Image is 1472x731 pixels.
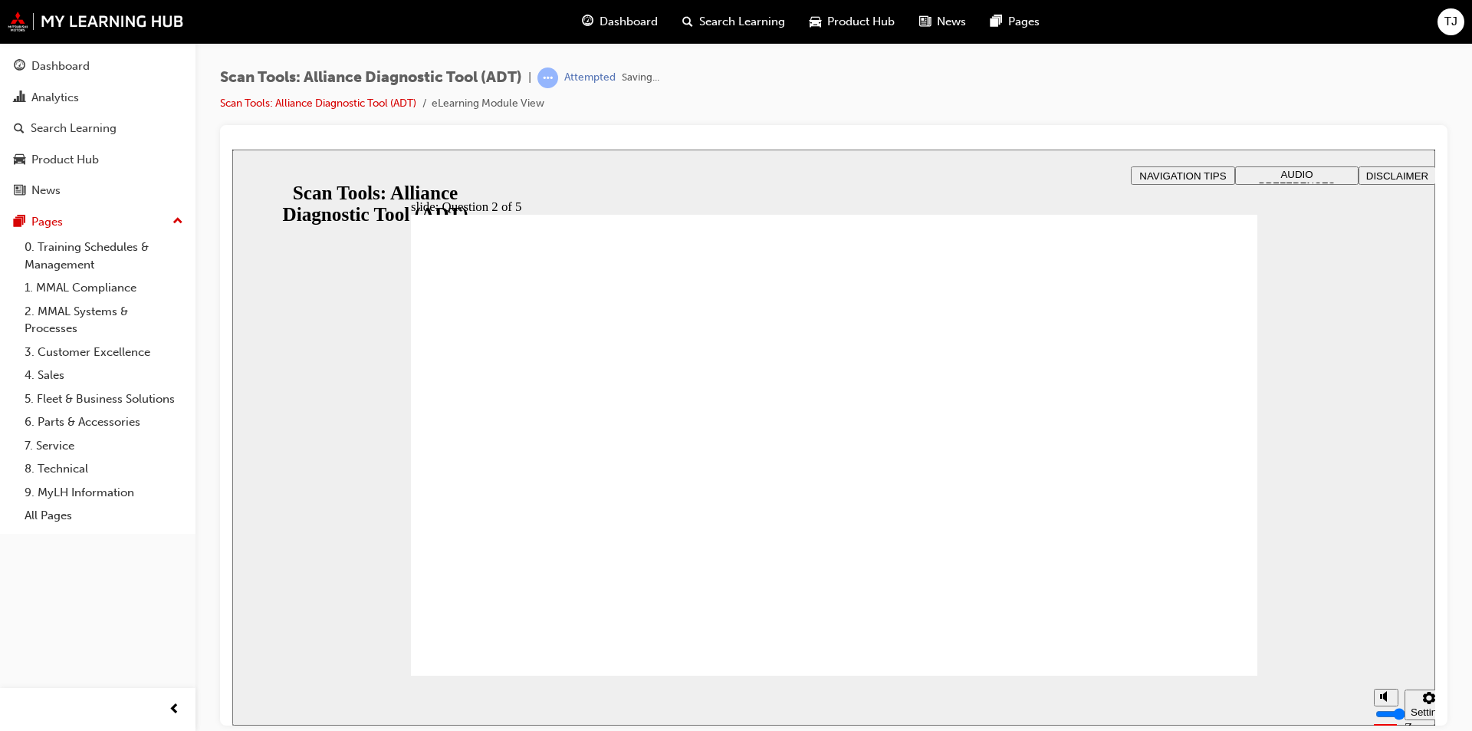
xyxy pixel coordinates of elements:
[31,120,117,137] div: Search Learning
[1172,571,1203,616] label: Zoom to fit
[18,457,189,481] a: 8. Technical
[18,235,189,276] a: 0. Training Schedules & Management
[670,6,797,38] a: search-iconSearch Learning
[6,146,189,174] a: Product Hub
[14,122,25,136] span: search-icon
[978,6,1052,38] a: pages-iconPages
[220,97,416,110] a: Scan Tools: Alliance Diagnostic Tool (ADT)
[1134,526,1195,576] div: miscellaneous controls
[797,6,907,38] a: car-iconProduct Hub
[14,184,25,198] span: news-icon
[570,6,670,38] a: guage-iconDashboard
[6,176,189,205] a: News
[18,276,189,300] a: 1. MMAL Compliance
[1444,13,1457,31] span: TJ
[622,69,659,87] span: Saving...
[810,12,821,31] span: car-icon
[31,58,90,75] div: Dashboard
[6,208,189,236] button: Pages
[1143,558,1242,571] input: volume
[6,84,189,112] a: Analytics
[528,69,531,87] span: |
[827,13,895,31] span: Product Hub
[18,364,189,387] a: 4. Sales
[6,114,189,143] a: Search Learning
[1437,8,1464,35] button: TJ
[1003,17,1126,35] button: AUDIO PREFERENCES
[31,182,61,199] div: News
[14,216,25,229] span: pages-icon
[937,13,966,31] span: News
[432,95,544,113] li: eLearning Module View
[14,60,25,74] span: guage-icon
[582,12,593,31] span: guage-icon
[1008,13,1040,31] span: Pages
[907,6,978,38] a: news-iconNews
[6,52,189,81] a: Dashboard
[537,68,558,88] span: learningRecordVerb_ATTEMPT-icon
[14,91,25,105] span: chart-icon
[18,387,189,411] a: 5. Fleet & Business Solutions
[31,89,79,107] div: Analytics
[18,434,189,458] a: 7. Service
[1142,539,1166,557] button: Mute (Ctrl+Alt+M)
[699,13,785,31] span: Search Learning
[220,69,522,87] span: Scan Tools: Alliance Diagnostic Tool (ADT)
[31,213,63,231] div: Pages
[169,700,180,719] span: prev-icon
[1178,557,1215,568] div: Settings
[899,17,1003,35] button: NAVIGATION TIPS
[919,12,931,31] span: news-icon
[18,300,189,341] a: 2. MMAL Systems & Processes
[682,12,693,31] span: search-icon
[1126,17,1204,35] button: DISCLAIMER
[6,49,189,208] button: DashboardAnalyticsSearch LearningProduct HubNews
[172,212,183,232] span: up-icon
[564,71,616,85] div: Attempted
[1134,21,1196,32] span: DISCLAIMER
[31,151,99,169] div: Product Hub
[14,153,25,167] span: car-icon
[18,481,189,505] a: 9. MyLH Information
[18,341,189,364] a: 3. Customer Excellence
[1027,19,1103,42] span: AUDIO PREFERENCES
[8,12,184,31] img: mmal
[991,12,1002,31] span: pages-icon
[1172,540,1221,571] button: Settings
[18,410,189,434] a: 6. Parts & Accessories
[907,21,994,32] span: NAVIGATION TIPS
[600,13,658,31] span: Dashboard
[18,504,189,528] a: All Pages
